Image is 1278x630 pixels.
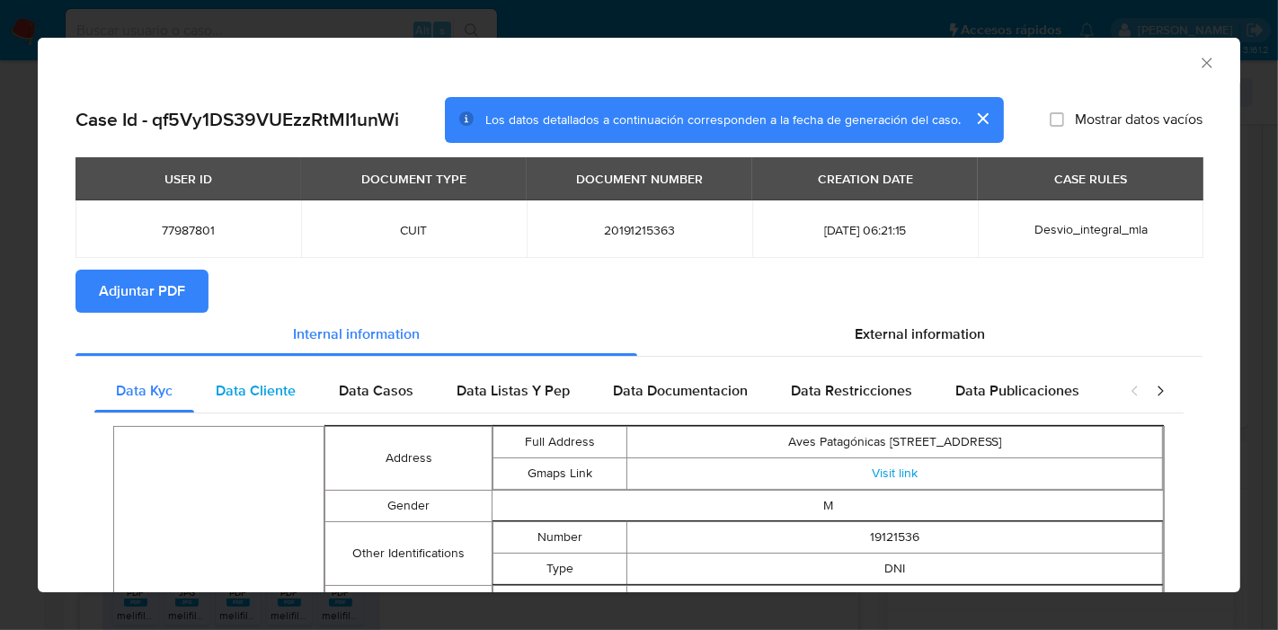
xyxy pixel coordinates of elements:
span: Adjuntar PDF [99,271,185,311]
a: Visit link [872,464,918,482]
td: M [493,490,1164,521]
td: 2945 [627,585,1163,617]
span: 20191215363 [548,222,731,238]
span: External information [855,324,985,344]
span: Data Cliente [216,380,296,401]
button: Adjuntar PDF [75,270,209,313]
td: Gmaps Link [493,457,627,489]
button: cerrar [961,97,1004,140]
span: Los datos detallados a continuación corresponden a la fecha de generación del caso. [485,111,961,129]
span: [DATE] 06:21:15 [774,222,956,238]
div: closure-recommendation-modal [38,38,1240,592]
td: Area Code [493,585,627,617]
div: Detailed info [75,313,1203,356]
td: Type [493,553,627,584]
td: Number [493,521,627,553]
td: 19121536 [627,521,1163,553]
span: 77987801 [97,222,280,238]
td: Gender [324,490,493,521]
span: CUIT [323,222,505,238]
div: CASE RULES [1043,164,1138,194]
td: Full Address [493,426,627,457]
div: DOCUMENT TYPE [351,164,477,194]
span: Data Kyc [116,380,173,401]
div: Detailed internal info [94,369,1112,413]
td: Aves Patagónicas [STREET_ADDRESS] [627,426,1163,457]
td: Address [324,426,493,490]
div: DOCUMENT NUMBER [565,164,714,194]
span: Data Listas Y Pep [457,380,570,401]
div: CREATION DATE [807,164,924,194]
td: DNI [627,553,1163,584]
span: Mostrar datos vacíos [1075,111,1203,129]
span: Data Casos [339,380,413,401]
td: Other Identifications [324,521,493,585]
span: Data Publicaciones [955,380,1079,401]
button: Cerrar ventana [1198,54,1214,70]
span: Data Restricciones [791,380,912,401]
input: Mostrar datos vacíos [1050,112,1064,127]
div: USER ID [154,164,223,194]
span: Data Documentacion [613,380,748,401]
span: Desvio_integral_mla [1034,220,1148,238]
h2: Case Id - qf5Vy1DS39VUEzzRtMI1unWi [75,108,399,131]
span: Internal information [293,324,420,344]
